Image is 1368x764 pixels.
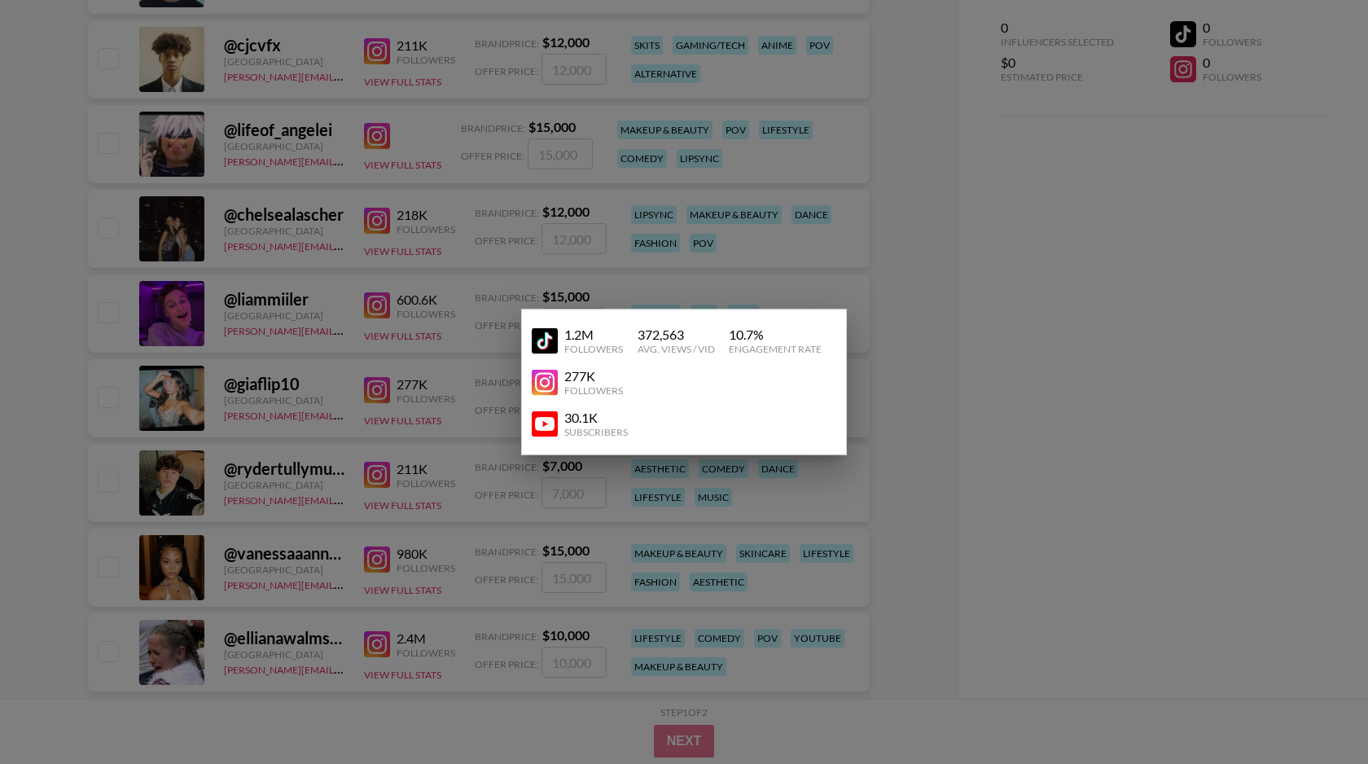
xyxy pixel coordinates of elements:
div: Followers [564,384,623,397]
div: Followers [564,343,623,355]
div: Subscribers [564,426,628,438]
div: 30.1K [564,410,628,426]
div: 1.2M [564,327,623,343]
div: 372,563 [638,327,715,343]
img: YouTube [532,327,558,353]
div: 277K [564,368,623,384]
img: YouTube [532,369,558,395]
iframe: Drift Widget Chat Controller [1287,683,1348,744]
div: 10.7 % [729,327,822,343]
img: YouTube [532,411,558,437]
div: Engagement Rate [729,343,822,355]
div: Avg. Views / Vid [638,343,715,355]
